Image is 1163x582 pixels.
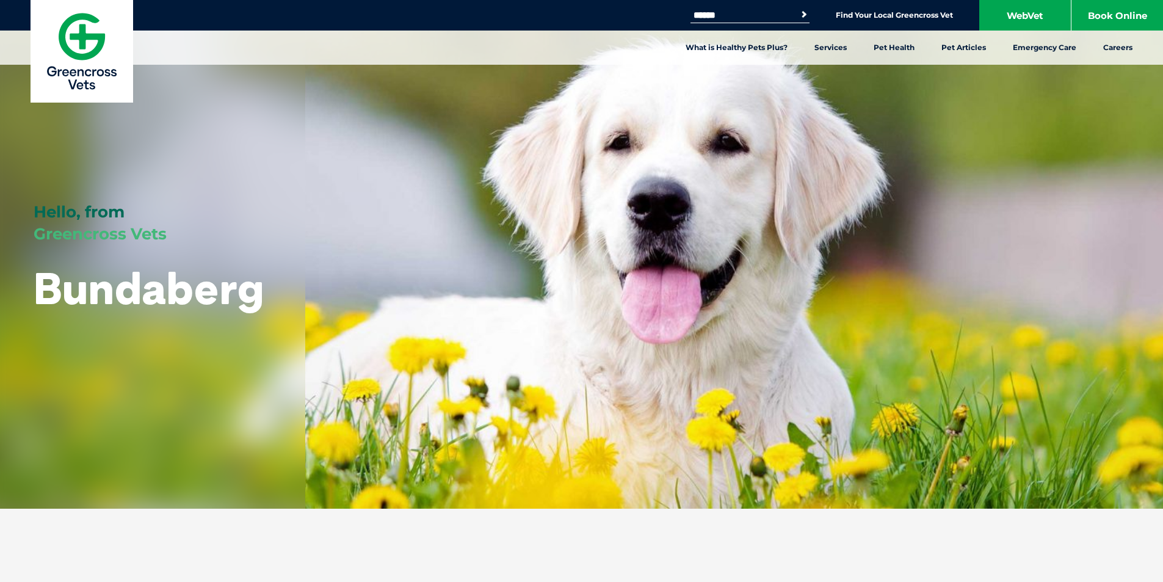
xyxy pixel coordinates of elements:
[801,31,860,65] a: Services
[860,31,928,65] a: Pet Health
[34,202,125,222] span: Hello, from
[672,31,801,65] a: What is Healthy Pets Plus?
[928,31,999,65] a: Pet Articles
[34,264,264,312] h1: Bundaberg
[836,10,953,20] a: Find Your Local Greencross Vet
[1090,31,1146,65] a: Careers
[999,31,1090,65] a: Emergency Care
[798,9,810,21] button: Search
[34,224,167,244] span: Greencross Vets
